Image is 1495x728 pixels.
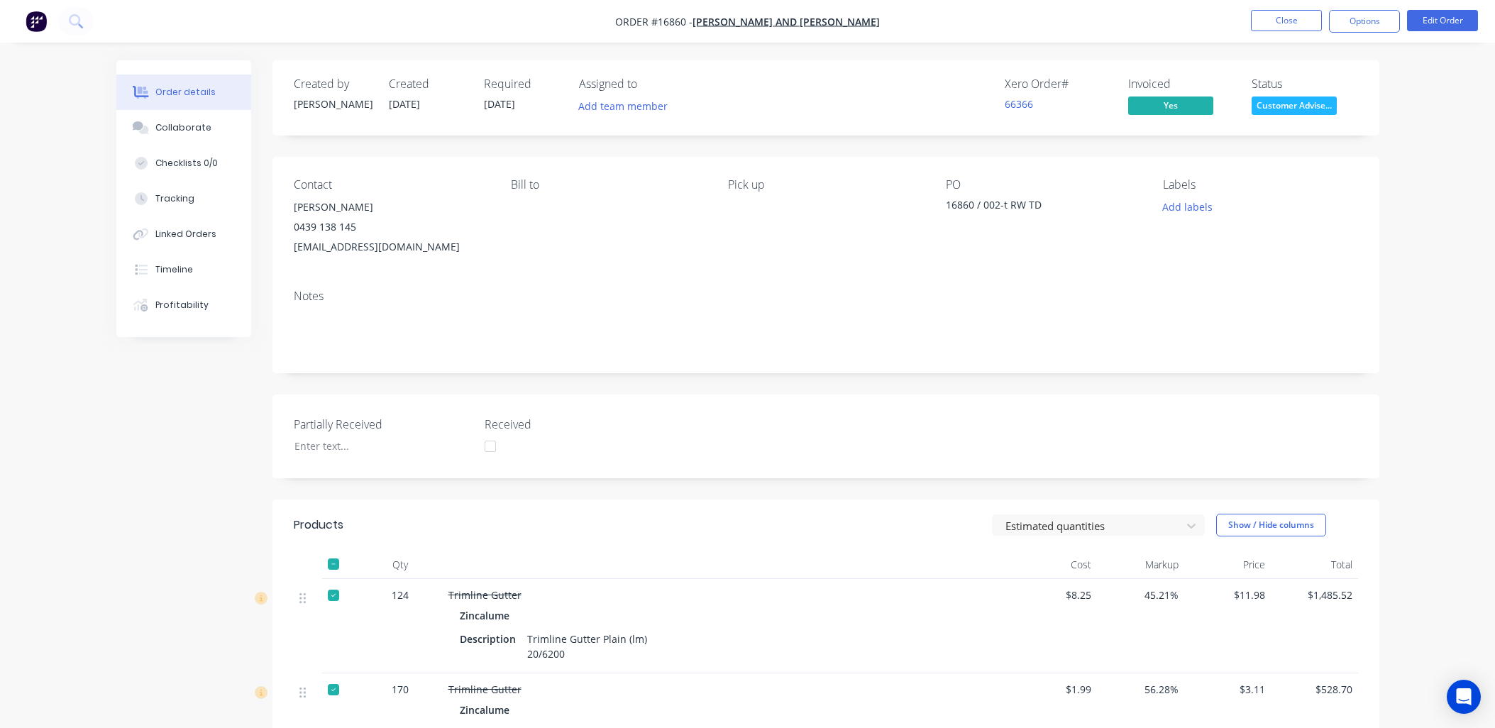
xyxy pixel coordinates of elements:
[155,299,209,311] div: Profitability
[155,263,193,276] div: Timeline
[1407,10,1478,31] button: Edit Order
[1271,551,1358,579] div: Total
[460,700,515,720] div: Zincalume
[579,96,675,116] button: Add team member
[155,121,211,134] div: Collaborate
[448,683,522,696] span: Trimline Gutter
[1128,77,1235,91] div: Invoiced
[946,178,1140,192] div: PO
[728,178,922,192] div: Pick up
[155,86,216,99] div: Order details
[294,289,1358,303] div: Notes
[1010,551,1098,579] div: Cost
[155,192,194,205] div: Tracking
[294,237,488,257] div: [EMAIL_ADDRESS][DOMAIN_NAME]
[485,416,662,433] label: Received
[484,77,562,91] div: Required
[116,252,251,287] button: Timeline
[1128,96,1213,114] span: Yes
[1190,588,1266,602] span: $11.98
[116,145,251,181] button: Checklists 0/0
[294,178,488,192] div: Contact
[155,228,216,241] div: Linked Orders
[1184,551,1271,579] div: Price
[26,11,47,32] img: Factory
[392,588,409,602] span: 124
[1276,682,1352,697] span: $528.70
[448,588,522,602] span: Trimline Gutter
[116,287,251,323] button: Profitability
[1005,77,1111,91] div: Xero Order #
[946,197,1123,217] div: 16860 / 002-t RW TD
[460,605,515,626] div: Zincalume
[389,77,467,91] div: Created
[1252,96,1337,114] span: Customer Advise...
[1005,97,1033,111] a: 66366
[1155,197,1220,216] button: Add labels
[294,197,488,217] div: [PERSON_NAME]
[116,216,251,252] button: Linked Orders
[1097,551,1184,579] div: Markup
[693,15,880,28] a: [PERSON_NAME] and [PERSON_NAME]
[116,75,251,110] button: Order details
[1103,588,1179,602] span: 45.21%
[294,96,372,111] div: [PERSON_NAME]
[392,682,409,697] span: 170
[615,15,693,28] span: Order #16860 -
[358,551,443,579] div: Qty
[460,629,522,649] div: Description
[1252,77,1358,91] div: Status
[1103,682,1179,697] span: 56.28%
[116,181,251,216] button: Tracking
[1016,682,1092,697] span: $1.99
[1190,682,1266,697] span: $3.11
[294,217,488,237] div: 0439 138 145
[389,97,420,111] span: [DATE]
[294,416,471,433] label: Partially Received
[1276,588,1352,602] span: $1,485.52
[1252,96,1337,118] button: Customer Advise...
[484,97,515,111] span: [DATE]
[1216,514,1326,536] button: Show / Hide columns
[1163,178,1357,192] div: Labels
[1447,680,1481,714] div: Open Intercom Messenger
[1251,10,1322,31] button: Close
[570,96,675,116] button: Add team member
[294,77,372,91] div: Created by
[155,157,218,170] div: Checklists 0/0
[1329,10,1400,33] button: Options
[294,197,488,257] div: [PERSON_NAME]0439 138 145[EMAIL_ADDRESS][DOMAIN_NAME]
[511,178,705,192] div: Bill to
[116,110,251,145] button: Collaborate
[294,517,343,534] div: Products
[1016,588,1092,602] span: $8.25
[579,77,721,91] div: Assigned to
[522,629,653,664] div: Trimline Gutter Plain (lm) 20/6200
